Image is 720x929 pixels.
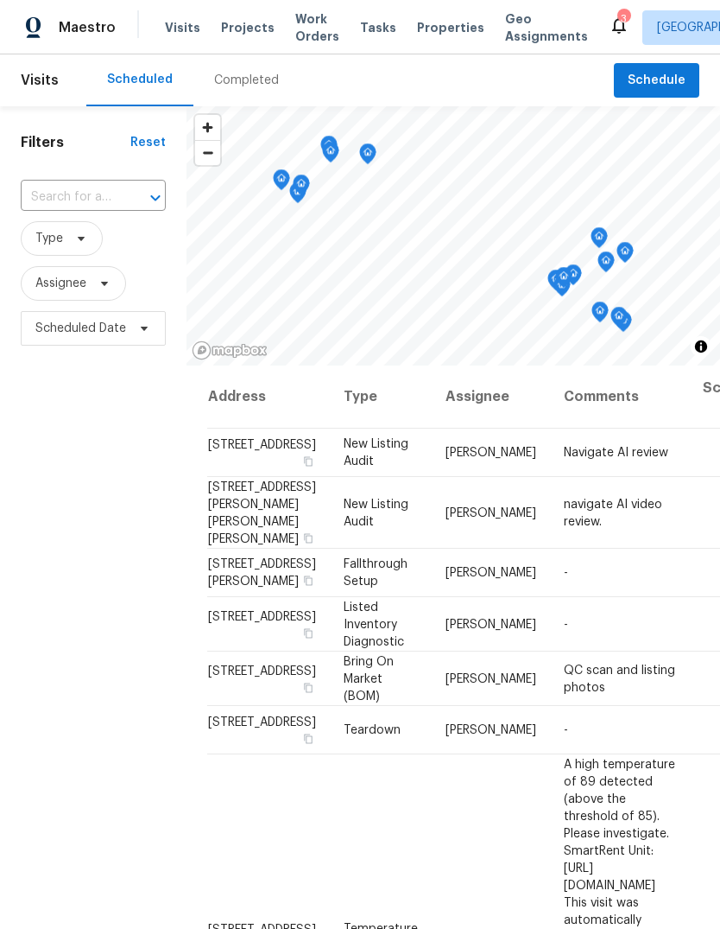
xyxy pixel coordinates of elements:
span: Zoom out [195,141,220,165]
span: Visits [165,19,200,36]
th: Address [207,366,330,429]
button: Copy Address [300,454,316,469]
button: Open [143,186,167,210]
span: - [564,567,568,579]
div: Scheduled [107,71,173,88]
button: Zoom in [195,115,220,140]
span: [PERSON_NAME] [445,618,536,630]
span: Scheduled Date [35,320,126,337]
span: [PERSON_NAME] [445,724,536,736]
span: Assignee [35,275,86,292]
div: Map marker [565,264,582,291]
span: Teardown [344,724,401,736]
span: Type [35,230,63,247]
div: Map marker [616,242,634,269]
button: Copy Address [300,625,316,640]
th: Comments [550,366,689,429]
span: - [564,618,568,630]
button: Zoom out [195,140,220,165]
span: [STREET_ADDRESS][PERSON_NAME] [208,558,316,588]
span: [PERSON_NAME] [445,506,536,519]
button: Copy Address [300,573,316,589]
div: Map marker [591,227,608,254]
span: Projects [221,19,275,36]
span: navigate AI video review. [564,498,662,527]
button: Toggle attribution [691,336,711,357]
div: Map marker [547,270,565,296]
span: [PERSON_NAME] [445,567,536,579]
button: Copy Address [300,679,316,695]
div: Reset [130,134,166,151]
div: Map marker [553,276,571,302]
div: Map marker [320,136,338,162]
span: [STREET_ADDRESS] [208,665,316,677]
th: Assignee [432,366,550,429]
span: Fallthrough Setup [344,558,407,588]
button: Copy Address [300,530,316,545]
span: [STREET_ADDRESS][PERSON_NAME][PERSON_NAME][PERSON_NAME] [208,480,316,544]
span: QC scan and listing photos [564,664,675,693]
span: Visits [21,61,59,99]
button: Schedule [614,63,699,99]
a: Mapbox homepage [192,340,268,360]
div: Map marker [555,267,572,294]
span: Bring On Market (BOM) [344,655,394,702]
span: Work Orders [295,10,339,45]
div: Map marker [273,169,290,196]
span: [PERSON_NAME] [445,672,536,684]
span: Properties [417,19,484,36]
span: Tasks [360,22,396,34]
div: Map marker [597,251,615,278]
span: Listed Inventory Diagnostic [344,601,404,647]
span: [STREET_ADDRESS] [208,610,316,622]
span: Geo Assignments [505,10,588,45]
div: Map marker [293,175,310,201]
span: - [564,724,568,736]
div: Map marker [322,142,339,169]
span: [STREET_ADDRESS] [208,439,316,451]
div: Completed [214,72,279,89]
span: [PERSON_NAME] [445,447,536,459]
input: Search for an address... [21,184,117,211]
span: Schedule [628,70,685,92]
span: Maestro [59,19,116,36]
th: Type [330,366,432,429]
div: 3 [617,10,629,28]
div: Map marker [359,143,376,170]
span: [STREET_ADDRESS] [208,716,316,729]
div: Map marker [610,307,628,334]
h1: Filters [21,134,130,151]
span: Toggle attribution [696,337,706,356]
span: New Listing Audit [344,438,408,468]
button: Copy Address [300,731,316,747]
div: Map marker [591,302,609,328]
span: New Listing Audit [344,498,408,527]
span: Navigate AI review [564,447,668,459]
